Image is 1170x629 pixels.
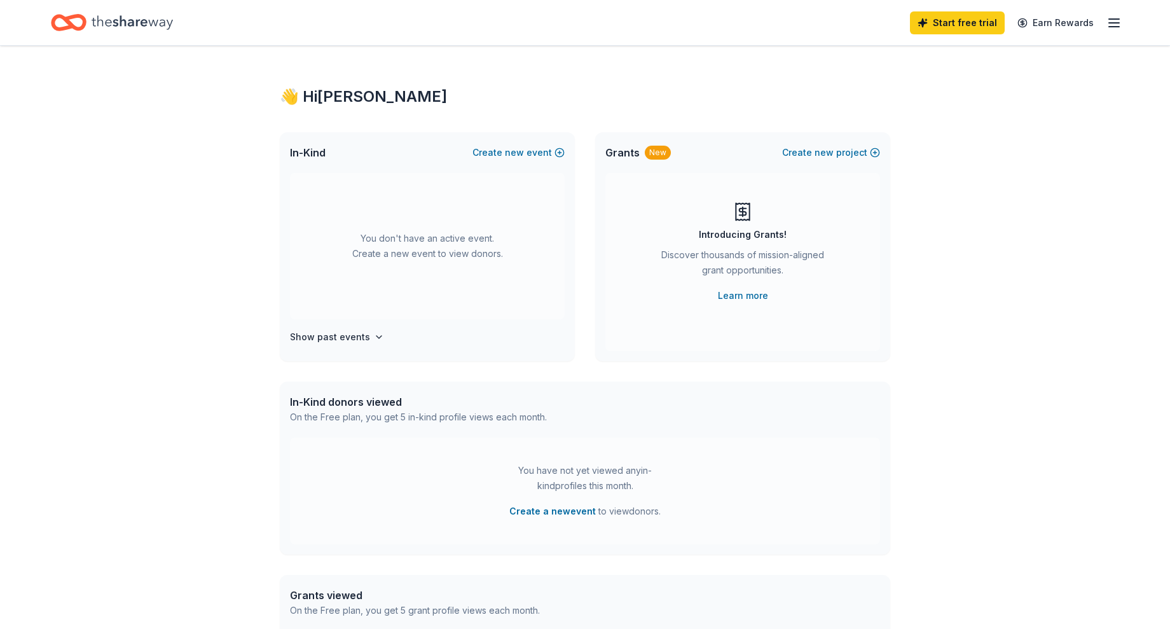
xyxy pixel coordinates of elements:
[290,329,370,345] h4: Show past events
[290,603,540,618] div: On the Free plan, you get 5 grant profile views each month.
[1010,11,1101,34] a: Earn Rewards
[280,86,890,107] div: 👋 Hi [PERSON_NAME]
[509,504,661,519] span: to view donors .
[290,329,384,345] button: Show past events
[506,463,664,494] div: You have not yet viewed any in-kind profiles this month.
[51,8,173,38] a: Home
[656,247,829,283] div: Discover thousands of mission-aligned grant opportunities.
[782,145,880,160] button: Createnewproject
[290,410,547,425] div: On the Free plan, you get 5 in-kind profile views each month.
[290,588,540,603] div: Grants viewed
[290,173,565,319] div: You don't have an active event. Create a new event to view donors.
[290,394,547,410] div: In-Kind donors viewed
[910,11,1005,34] a: Start free trial
[699,227,787,242] div: Introducing Grants!
[509,504,596,519] button: Create a newevent
[505,145,524,160] span: new
[815,145,834,160] span: new
[290,145,326,160] span: In-Kind
[718,288,768,303] a: Learn more
[472,145,565,160] button: Createnewevent
[645,146,671,160] div: New
[605,145,640,160] span: Grants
